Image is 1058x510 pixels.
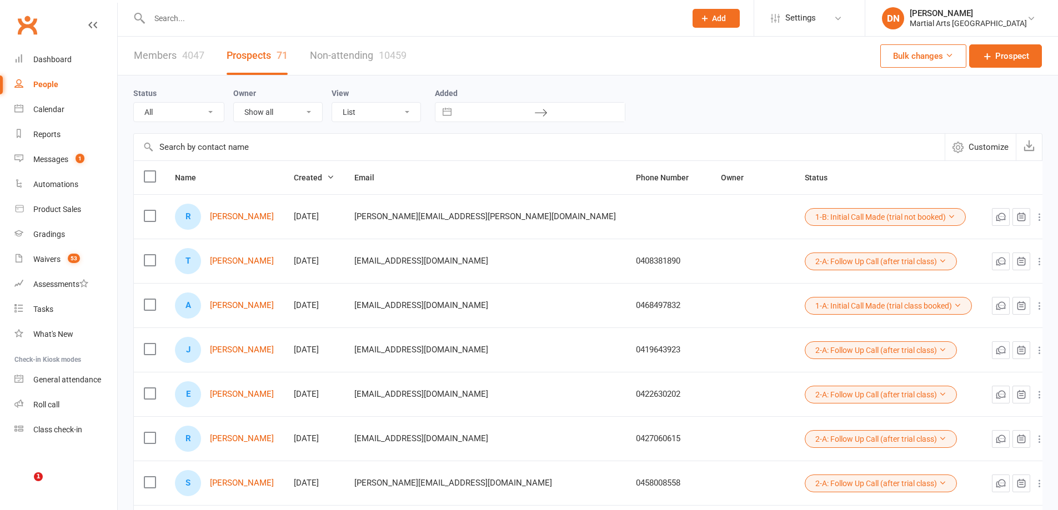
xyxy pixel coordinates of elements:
span: 1 [76,154,84,163]
a: Clubworx [13,11,41,39]
span: Phone Number [636,173,701,182]
input: Search... [146,11,678,26]
label: View [332,89,349,98]
label: Status [133,89,157,98]
a: What's New [14,322,117,347]
a: Reports [14,122,117,147]
a: Product Sales [14,197,117,222]
div: 0458008558 [636,478,701,488]
div: Rachel [175,204,201,230]
span: Status [805,173,840,182]
button: Interact with the calendar and add the check-in date for your trip. [437,103,457,122]
div: James [175,337,201,363]
a: Tasks [14,297,117,322]
div: 4047 [182,49,204,61]
a: Prospect [969,44,1042,68]
span: Email [354,173,387,182]
label: Added [435,89,625,98]
span: 1 [34,472,43,481]
a: Messages 1 [14,147,117,172]
div: 0468497832 [636,301,701,310]
a: [PERSON_NAME] [210,478,274,488]
div: [DATE] [294,478,334,488]
button: 1-B: Initial Call Made (trial not booked) [805,208,966,226]
div: DN [882,7,904,29]
div: Tasks [33,305,53,314]
a: General attendance kiosk mode [14,367,117,392]
span: 53 [68,254,80,263]
a: Roll call [14,392,117,417]
div: 0422630202 [636,390,701,399]
div: Class check-in [33,425,82,434]
div: 0427060615 [636,434,701,443]
span: [EMAIL_ADDRESS][DOMAIN_NAME] [354,339,488,360]
div: General attendance [33,375,101,384]
button: Status [805,171,840,184]
button: Phone Number [636,171,701,184]
div: Gradings [33,230,65,239]
a: [PERSON_NAME] [210,390,274,399]
a: Members4047 [134,37,204,75]
div: Automations [33,180,78,189]
span: Add [712,14,726,23]
button: Add [693,9,740,28]
a: Non-attending10459 [310,37,407,75]
a: Calendar [14,97,117,122]
div: [DATE] [294,434,334,443]
a: Automations [14,172,117,197]
button: 1-A: Initial Call Made (trial class booked) [805,297,972,315]
button: Created [294,171,334,184]
button: 2-A: Follow Up Call (after trial class) [805,474,957,492]
span: Name [175,173,208,182]
div: Martial Arts [GEOGRAPHIC_DATA] [910,18,1027,28]
div: 10459 [379,49,407,61]
button: 2-A: Follow Up Call (after trial class) [805,253,957,270]
iframe: Intercom live chat [11,472,38,499]
div: 71 [277,49,288,61]
div: Saxon [175,470,201,496]
button: 2-A: Follow Up Call (after trial class) [805,341,957,359]
button: Owner [721,171,756,184]
div: Dashboard [33,55,72,64]
a: Assessments [14,272,117,297]
div: Reports [33,130,61,139]
div: What's New [33,330,73,339]
div: Product Sales [33,205,81,214]
span: [PERSON_NAME][EMAIL_ADDRESS][PERSON_NAME][DOMAIN_NAME] [354,206,616,227]
a: People [14,72,117,97]
button: 2-A: Follow Up Call (after trial class) [805,386,957,403]
a: Class kiosk mode [14,417,117,442]
div: Assessments [33,280,88,289]
span: [EMAIL_ADDRESS][DOMAIN_NAME] [354,250,488,271]
span: Owner [721,173,756,182]
span: Prospect [995,49,1029,63]
a: Gradings [14,222,117,247]
button: Customize [945,134,1016,160]
div: [DATE] [294,256,334,266]
div: [PERSON_NAME] [910,8,1027,18]
div: Calendar [33,105,64,114]
label: Owner [233,89,256,98]
span: [EMAIL_ADDRESS][DOMAIN_NAME] [354,383,488,405]
span: Customize [969,140,1009,154]
a: [PERSON_NAME] [210,256,274,266]
span: Settings [785,6,816,31]
span: [PERSON_NAME][EMAIL_ADDRESS][DOMAIN_NAME] [354,472,552,493]
div: People [33,80,58,89]
button: 2-A: Follow Up Call (after trial class) [805,430,957,448]
a: Prospects71 [227,37,288,75]
button: Email [354,171,387,184]
span: [EMAIL_ADDRESS][DOMAIN_NAME] [354,295,488,316]
a: [PERSON_NAME] [210,212,274,221]
a: [PERSON_NAME] [210,434,274,443]
button: Bulk changes [880,44,966,68]
div: Raphael [175,426,201,452]
span: [EMAIL_ADDRESS][DOMAIN_NAME] [354,428,488,449]
div: 0408381890 [636,256,701,266]
input: Search by contact name [134,134,945,160]
a: Waivers 53 [14,247,117,272]
div: Messages [33,155,68,164]
div: Asitha [175,292,201,319]
a: [PERSON_NAME] [210,301,274,310]
div: 0419643923 [636,345,701,355]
